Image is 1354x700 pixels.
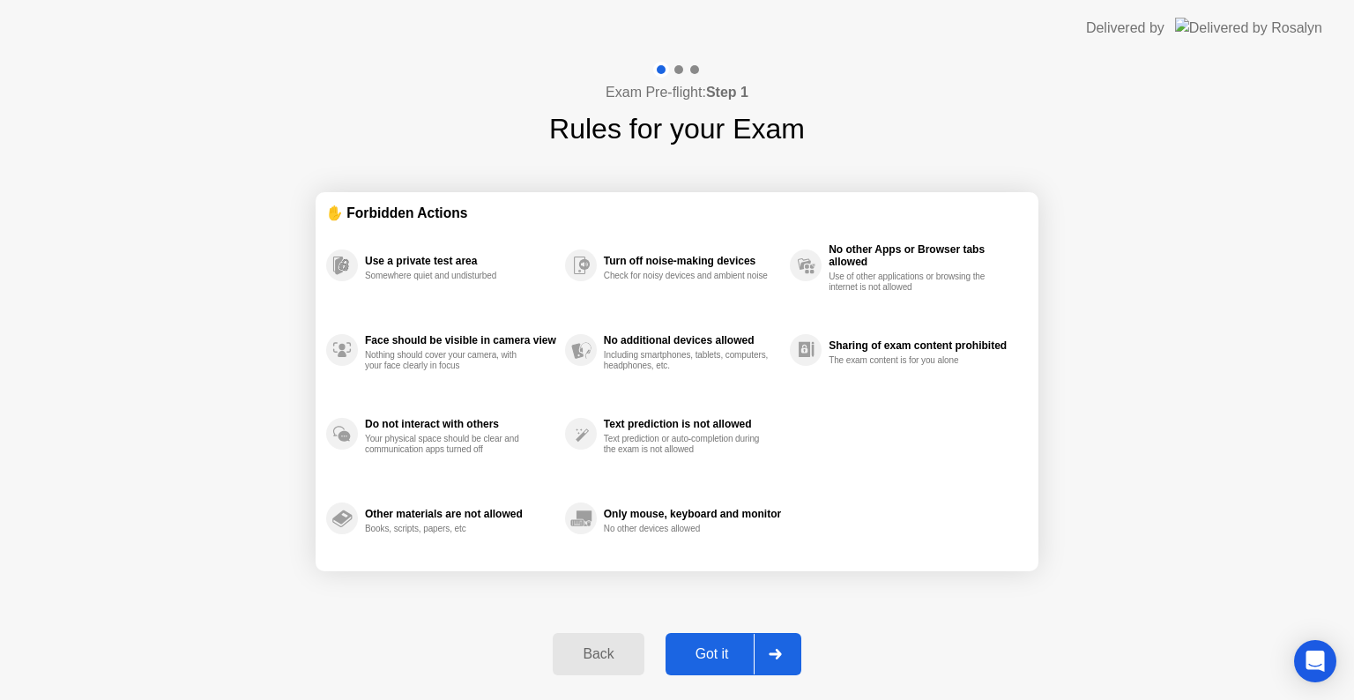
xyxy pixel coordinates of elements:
[604,508,781,520] div: Only mouse, keyboard and monitor
[829,355,995,366] div: The exam content is for you alone
[604,334,781,346] div: No additional devices allowed
[604,434,770,455] div: Text prediction or auto-completion during the exam is not allowed
[604,271,770,281] div: Check for noisy devices and ambient noise
[365,434,532,455] div: Your physical space should be clear and communication apps turned off
[365,508,556,520] div: Other materials are not allowed
[829,243,1019,268] div: No other Apps or Browser tabs allowed
[553,633,644,675] button: Back
[365,524,532,534] div: Books, scripts, papers, etc
[1175,18,1322,38] img: Delivered by Rosalyn
[365,418,556,430] div: Do not interact with others
[1294,640,1336,682] div: Open Intercom Messenger
[365,271,532,281] div: Somewhere quiet and undisturbed
[365,350,532,371] div: Nothing should cover your camera, with your face clearly in focus
[666,633,801,675] button: Got it
[326,203,1028,223] div: ✋ Forbidden Actions
[604,418,781,430] div: Text prediction is not allowed
[604,350,770,371] div: Including smartphones, tablets, computers, headphones, etc.
[706,85,748,100] b: Step 1
[1086,18,1164,39] div: Delivered by
[829,339,1019,352] div: Sharing of exam content prohibited
[604,255,781,267] div: Turn off noise-making devices
[606,82,748,103] h4: Exam Pre-flight:
[558,646,638,662] div: Back
[829,272,995,293] div: Use of other applications or browsing the internet is not allowed
[549,108,805,150] h1: Rules for your Exam
[365,255,556,267] div: Use a private test area
[604,524,770,534] div: No other devices allowed
[365,334,556,346] div: Face should be visible in camera view
[671,646,754,662] div: Got it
